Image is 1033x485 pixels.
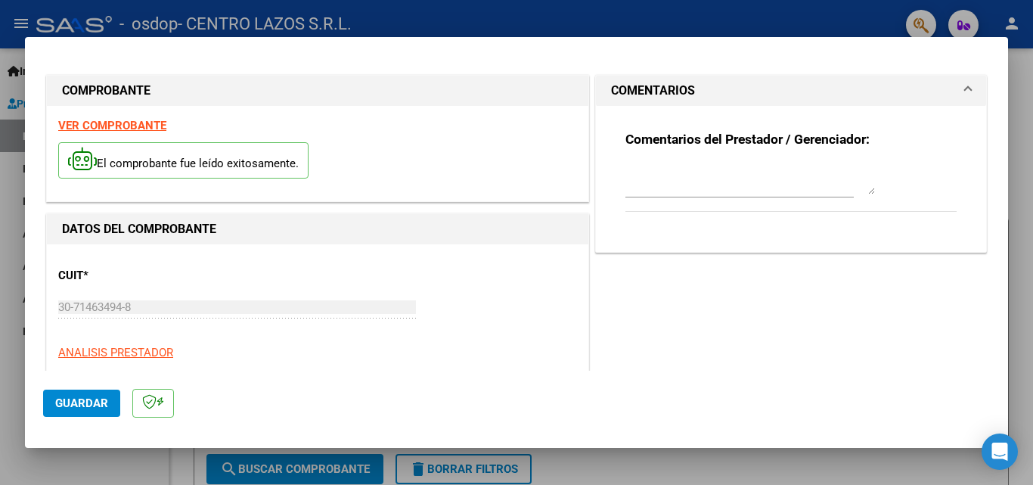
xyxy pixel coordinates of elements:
p: CUIT [58,267,214,284]
mat-expansion-panel-header: COMENTARIOS [596,76,986,106]
div: Open Intercom Messenger [982,434,1018,470]
h1: COMENTARIOS [611,82,695,100]
strong: Comentarios del Prestador / Gerenciador: [625,132,870,147]
div: COMENTARIOS [596,106,986,252]
strong: COMPROBANTE [62,83,150,98]
span: Guardar [55,396,108,410]
a: VER COMPROBANTE [58,119,166,132]
strong: DATOS DEL COMPROBANTE [62,222,216,236]
p: El comprobante fue leído exitosamente. [58,142,309,179]
button: Guardar [43,390,120,417]
span: ANALISIS PRESTADOR [58,346,173,359]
